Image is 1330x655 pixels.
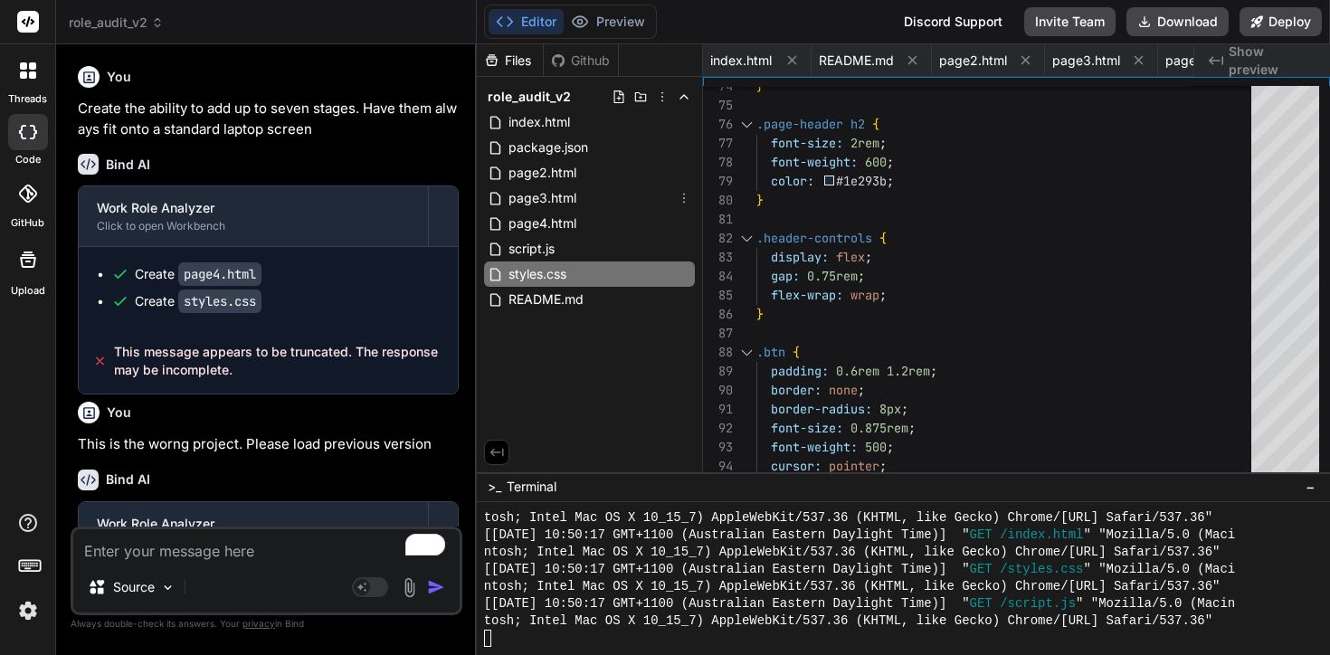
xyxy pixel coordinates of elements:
div: Click to collapse the range. [735,229,758,248]
span: GET [970,527,993,544]
span: styles.css [507,263,568,285]
span: cursor: [771,458,822,474]
div: 80 [703,191,733,210]
div: Discord Support [893,7,1013,36]
span: h2 [850,116,865,132]
span: README.md [819,52,894,70]
span: [[DATE] 10:50:17 GMT+1100 (Australian Eastern Daylight Time)] " [484,561,970,578]
div: 78 [703,153,733,172]
div: Click to collapse the range. [735,115,758,134]
div: 85 [703,286,733,305]
span: flex [836,249,865,265]
span: [[DATE] 10:50:17 GMT+1100 (Australian Eastern Daylight Time)] " [484,595,970,612]
span: ; [858,268,865,284]
div: 77 [703,134,733,153]
div: Create [135,292,261,310]
span: page3.html [507,187,578,209]
span: /script.js [1000,595,1076,612]
span: index.html [710,52,772,70]
span: page4.html [507,213,578,234]
div: 90 [703,381,733,400]
div: 87 [703,324,733,343]
div: 84 [703,267,733,286]
label: threads [8,91,47,107]
label: code [15,152,41,167]
span: ; [887,173,894,189]
span: " "Mozilla/5.0 (Maci [1083,527,1235,544]
div: Files [477,52,543,70]
button: Preview [564,9,652,34]
span: { [793,344,800,360]
div: Click to open Workbench [97,219,410,233]
span: ; [930,363,937,379]
div: 82 [703,229,733,248]
span: ; [908,420,916,436]
button: Deploy [1240,7,1322,36]
span: 8px [879,401,901,417]
span: page2.html [507,162,578,184]
span: } [756,192,764,208]
span: page3.html [1052,52,1120,70]
span: .page-header [756,116,843,132]
span: ; [887,154,894,170]
div: 92 [703,419,733,438]
code: styles.css [178,290,261,313]
div: 93 [703,438,733,457]
span: " "Mozilla/5.0 (Macin [1076,595,1235,612]
span: GET [970,595,993,612]
h6: You [107,403,131,422]
p: Always double-check its answers. Your in Bind [71,615,462,632]
img: attachment [399,577,420,598]
h6: Bind AI [106,470,150,489]
span: color: [771,173,814,189]
span: This message appears to be truncated. The response may be incomplete. [114,343,443,379]
span: role_audit_v2 [488,88,571,106]
span: − [1306,478,1316,496]
div: Github [544,52,618,70]
button: Work Role AnalyzerClick to open Workbench [79,502,428,562]
span: #1e293b [836,173,887,189]
span: README.md [507,289,585,310]
img: icon [427,578,445,596]
span: ; [879,135,887,151]
div: Click to collapse the range. [735,343,758,362]
span: tosh; Intel Mac OS X 10_15_7) AppleWebKit/537.36 (KHTML, like Gecko) Chrome/[URL] Safari/537.36" [484,509,1212,527]
span: font-size: [771,420,843,436]
span: Show preview [1229,43,1316,79]
span: border-radius: [771,401,872,417]
img: settings [13,595,43,626]
code: page4.html [178,262,261,286]
span: { [872,116,879,132]
span: /styles.css [1000,561,1083,578]
div: 75 [703,96,733,115]
span: index.html [507,111,572,133]
p: Create the ability to add up to seven stages. Have them always fit onto a standard laptop screen [78,99,459,139]
span: >_ [488,478,501,496]
span: 2rem [850,135,879,151]
span: font-weight: [771,439,858,455]
label: Upload [11,283,45,299]
div: 88 [703,343,733,362]
span: [[DATE] 10:50:17 GMT+1100 (Australian Eastern Daylight Time)] " [484,527,970,544]
span: font-weight: [771,154,858,170]
span: GET [970,561,993,578]
span: " "Mozilla/5.0 (Maci [1083,561,1235,578]
span: padding: [771,363,829,379]
span: privacy [242,618,275,629]
span: 0.875rem [850,420,908,436]
span: tosh; Intel Mac OS X 10_15_7) AppleWebKit/537.36 (KHTML, like Gecko) Chrome/[URL] Safari/537.36" [484,612,1212,630]
span: Terminal [507,478,556,496]
p: Source [113,578,155,596]
div: 86 [703,305,733,324]
div: 83 [703,248,733,267]
textarea: To enrich screen reader interactions, please activate Accessibility in Grammarly extension settings [73,529,460,562]
span: .header-controls [756,230,872,246]
span: display: [771,249,829,265]
div: Create [135,265,261,283]
button: Invite Team [1024,7,1116,36]
button: Work Role AnalyzerClick to open Workbench [79,186,428,246]
span: /index.html [1000,527,1083,544]
span: flex-wrap: [771,287,843,303]
span: ; [901,401,908,417]
button: Editor [489,9,564,34]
